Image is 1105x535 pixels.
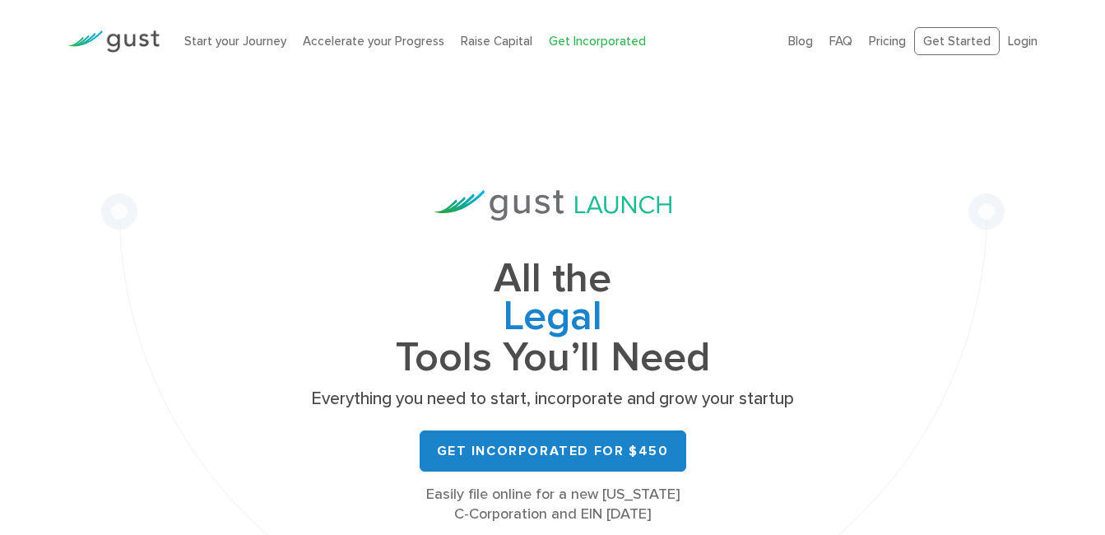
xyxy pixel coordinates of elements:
a: Raise Capital [461,34,532,49]
a: Start your Journey [184,34,286,49]
a: FAQ [829,34,852,49]
div: Easily file online for a new [US_STATE] C-Corporation and EIN [DATE] [306,485,800,524]
a: Login [1008,34,1038,49]
a: Get Incorporated for $450 [420,430,686,472]
a: Get Incorporated [549,34,646,49]
a: Blog [788,34,813,49]
img: Gust Logo [67,30,160,53]
a: Accelerate your Progress [303,34,444,49]
span: Legal [306,298,800,339]
img: Gust Launch Logo [434,190,671,221]
a: Pricing [869,34,906,49]
p: Everything you need to start, incorporate and grow your startup [306,388,800,411]
a: Get Started [914,27,1000,56]
h1: All the Tools You’ll Need [306,260,800,376]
